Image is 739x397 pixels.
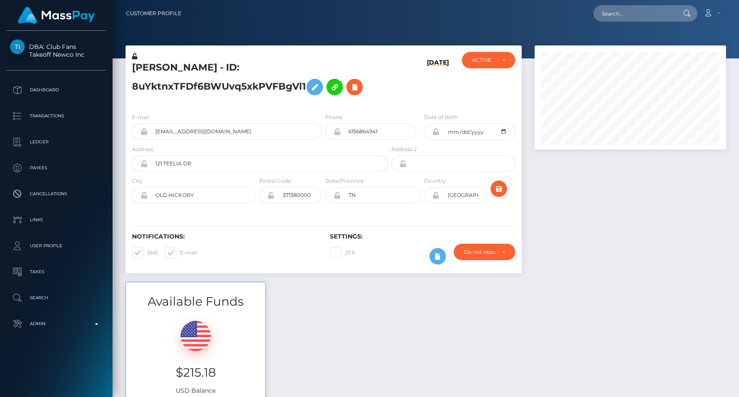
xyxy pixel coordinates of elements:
[472,57,495,64] div: ACTIVE
[6,43,106,58] span: DBA: Club Fans Takeoff Newco Inc
[6,131,106,153] a: Ledger
[6,209,106,231] a: Links
[132,233,317,240] h6: Notifications:
[10,317,103,330] p: Admin
[10,39,25,54] img: Takeoff Newco Inc
[10,187,103,200] p: Cancellations
[391,145,417,153] label: Address 2
[10,161,103,174] p: Payees
[10,239,103,252] p: User Profile
[325,113,342,121] label: Phone
[10,291,103,304] p: Search
[10,265,103,278] p: Taxes
[6,183,106,205] a: Cancellations
[594,5,675,22] input: Search...
[132,177,142,185] label: City
[132,364,259,381] h3: $215.18
[464,249,495,255] div: Do not require
[427,59,449,103] h6: [DATE]
[259,177,291,185] label: Postal Code
[10,136,103,148] p: Ledger
[6,157,106,179] a: Payees
[132,145,153,153] label: Address
[18,7,95,24] img: MassPay Logo
[462,52,515,68] button: ACTIVE
[6,105,106,127] a: Transactions
[325,177,364,185] label: State/Province
[6,313,106,335] a: Admin
[132,61,383,100] h5: [PERSON_NAME] - ID: 8uYktnxTFDf6BWUvq5xkPVFBgVl1
[165,247,197,258] label: E-mail
[6,261,106,283] a: Taxes
[126,4,181,23] a: Customer Profile
[126,293,265,310] h3: Available Funds
[330,247,355,258] label: 2FA
[6,235,106,257] a: User Profile
[10,110,103,123] p: Transactions
[424,113,458,121] label: Date of Birth
[454,244,515,260] button: Do not require
[132,247,158,258] label: SMS
[181,321,211,351] img: USD.png
[6,287,106,309] a: Search
[330,233,515,240] h6: Settings:
[6,79,106,101] a: Dashboard
[10,84,103,97] p: Dashboard
[424,177,446,185] label: Country
[132,113,149,121] label: E-mail
[10,213,103,226] p: Links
